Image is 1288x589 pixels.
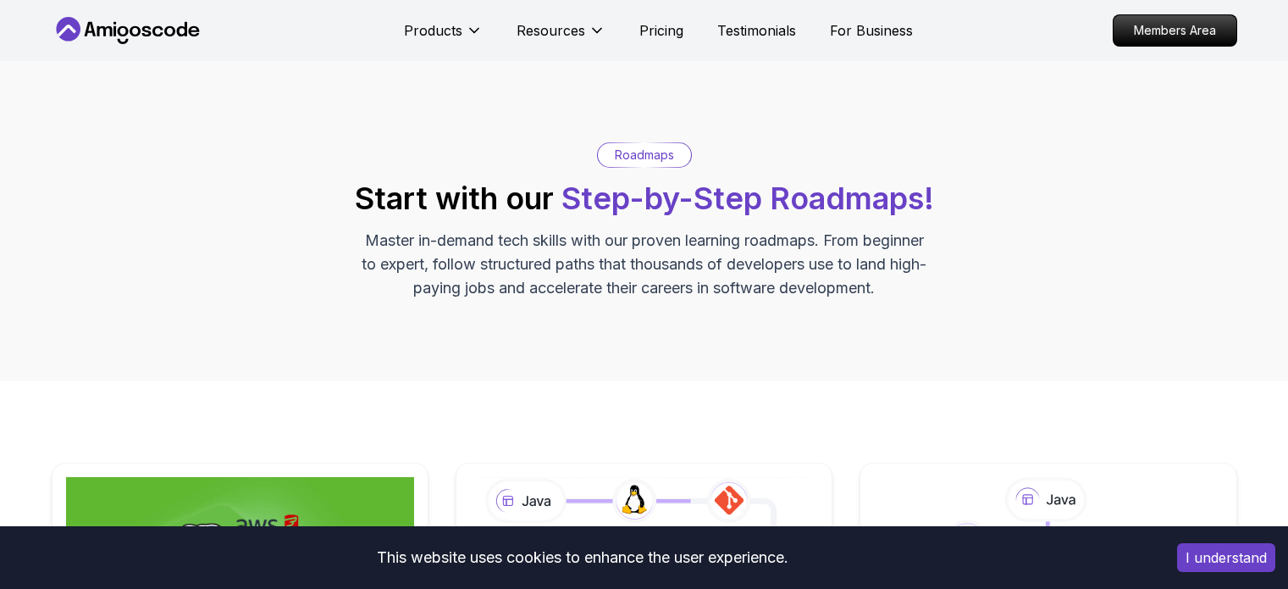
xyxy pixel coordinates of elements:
p: Members Area [1114,15,1236,46]
a: Pricing [639,20,683,41]
a: Testimonials [717,20,796,41]
button: Resources [517,20,605,54]
a: For Business [830,20,913,41]
span: Step-by-Step Roadmaps! [561,180,934,217]
button: Accept cookies [1177,543,1275,572]
a: Members Area [1113,14,1237,47]
p: Products [404,20,462,41]
p: Roadmaps [615,147,674,164]
div: This website uses cookies to enhance the user experience. [13,539,1152,576]
h2: Start with our [355,181,934,215]
p: Resources [517,20,585,41]
p: Master in-demand tech skills with our proven learning roadmaps. From beginner to expert, follow s... [360,229,929,300]
button: Products [404,20,483,54]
